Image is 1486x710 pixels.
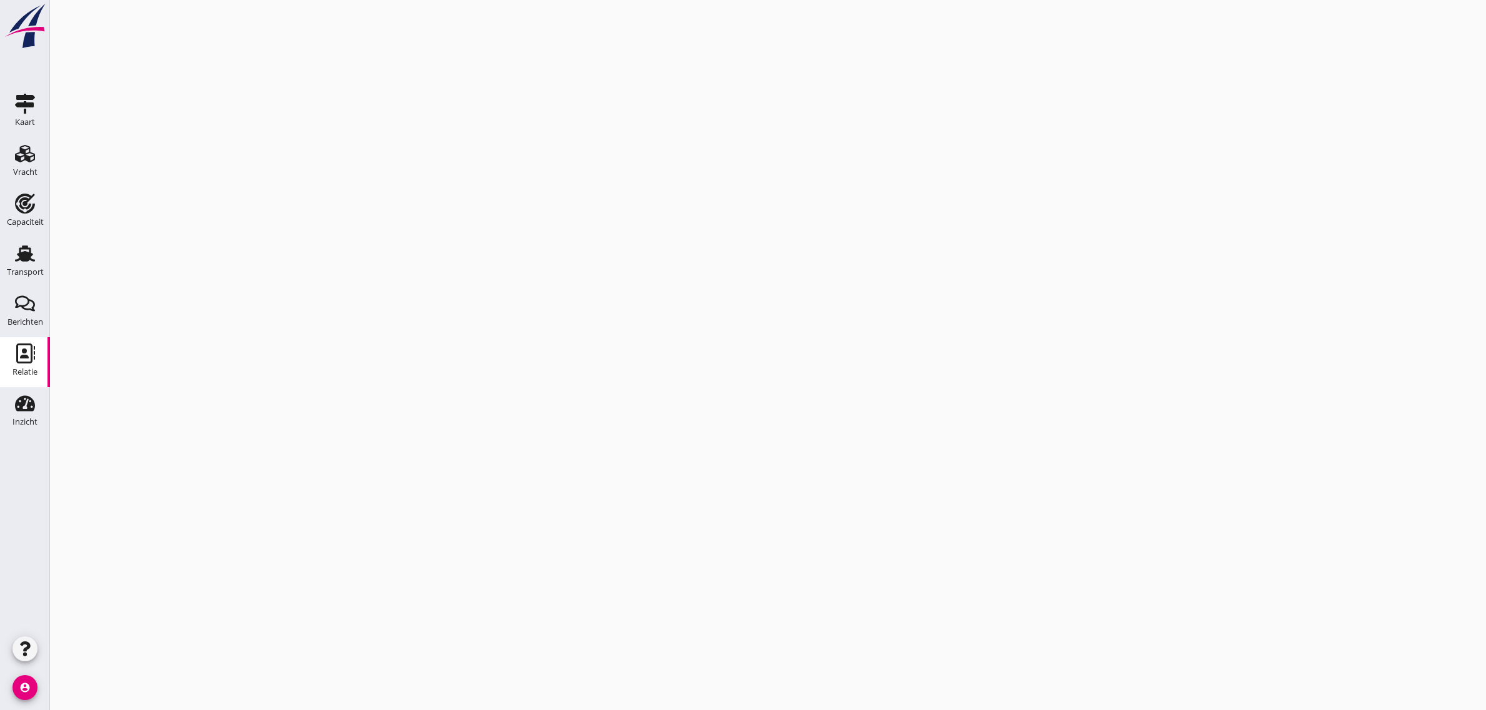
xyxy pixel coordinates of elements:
div: Vracht [13,168,37,176]
div: Relatie [12,368,37,376]
div: Capaciteit [7,218,44,226]
div: Berichten [7,318,43,326]
img: logo-small.a267ee39.svg [2,3,47,49]
div: Transport [7,268,44,276]
div: Kaart [15,118,35,126]
div: Inzicht [12,418,37,426]
i: account_circle [12,675,37,700]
